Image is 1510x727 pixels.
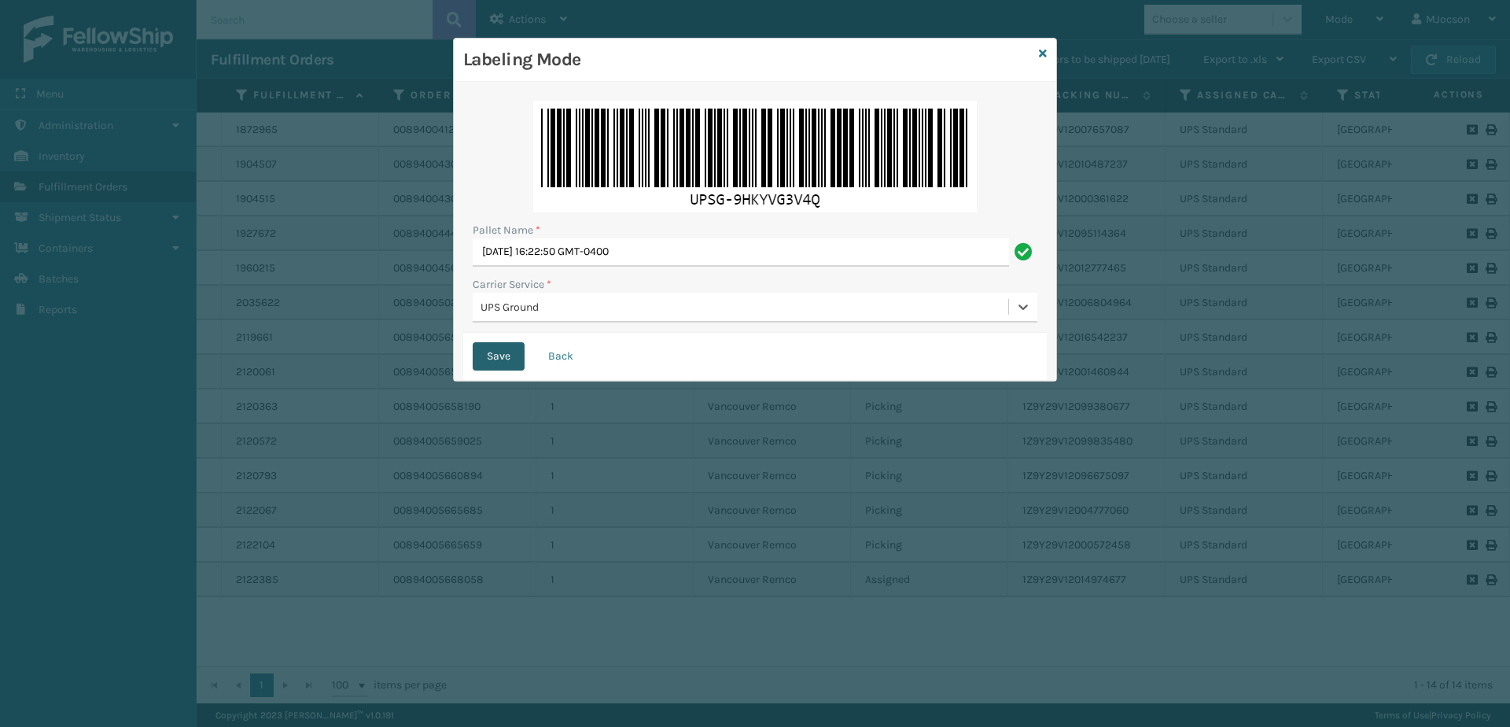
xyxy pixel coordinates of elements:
[481,299,1010,316] div: UPS Ground
[473,342,525,371] button: Save
[473,222,540,238] label: Pallet Name
[533,101,977,212] img: f7XhS984f59PkcccYTu0szQVlJpHgiI0MzDDtJCCAgBISAEhIAQSCAgQpMAT18VAkJACAgBISAE5oGACM087CAthIAQEAJCQA...
[534,342,587,371] button: Back
[473,276,551,293] label: Carrier Service
[463,48,1033,72] h3: Labeling Mode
